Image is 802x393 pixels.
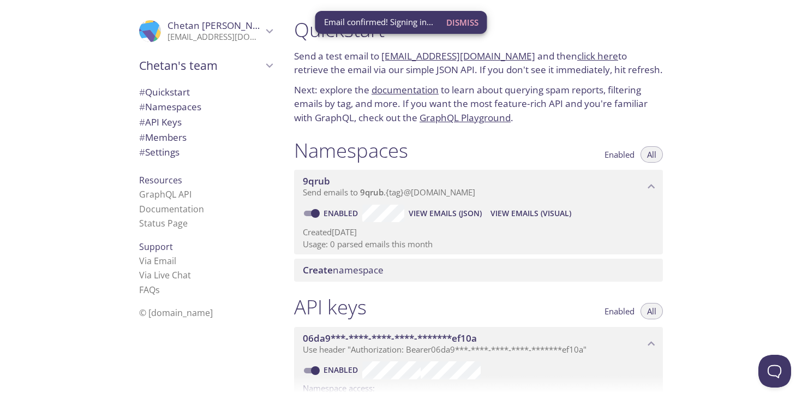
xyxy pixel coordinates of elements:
[130,115,281,130] div: API Keys
[139,241,173,253] span: Support
[139,284,160,296] a: FAQ
[758,355,791,388] iframe: Help Scout Beacon - Open
[139,86,145,98] span: #
[139,58,262,73] span: Chetan's team
[139,146,145,158] span: #
[577,50,618,62] a: click here
[139,269,191,281] a: Via Live Chat
[139,100,201,113] span: Namespaces
[322,208,362,218] a: Enabled
[303,187,475,198] span: Send emails to . {tag} @[DOMAIN_NAME]
[139,116,145,128] span: #
[442,12,483,33] button: Dismiss
[130,51,281,80] div: Chetan's team
[139,86,190,98] span: Quickstart
[139,131,187,144] span: Members
[139,116,182,128] span: API Keys
[490,207,571,220] span: View Emails (Visual)
[294,49,663,77] p: Send a test email to and then to retrieve the email via our simple JSON API. If you don't see it ...
[372,84,439,96] a: documentation
[303,227,654,238] p: Created [DATE]
[130,145,281,160] div: Team Settings
[303,264,384,276] span: namespace
[167,19,276,32] span: Chetan [PERSON_NAME]
[139,174,182,186] span: Resources
[139,217,188,229] a: Status Page
[322,365,362,375] a: Enabled
[446,15,478,29] span: Dismiss
[130,13,281,49] div: Chetan Rakhra
[303,264,333,276] span: Create
[294,138,408,163] h1: Namespaces
[598,303,641,319] button: Enabled
[486,205,576,222] button: View Emails (Visual)
[139,131,145,144] span: #
[155,284,160,296] span: s
[294,259,663,282] div: Create namespace
[294,295,367,319] h1: API keys
[130,99,281,115] div: Namespaces
[324,16,433,28] span: Email confirmed! Signing in...
[139,307,213,319] span: © [DOMAIN_NAME]
[294,170,663,204] div: 9qrub namespace
[139,188,191,200] a: GraphQL API
[294,83,663,125] p: Next: explore the to learn about querying spam reports, filtering emails by tag, and more. If you...
[360,187,384,198] span: 9qrub
[598,146,641,163] button: Enabled
[130,85,281,100] div: Quickstart
[303,175,330,187] span: 9qrub
[139,203,204,215] a: Documentation
[294,17,663,42] h1: Quickstart
[641,146,663,163] button: All
[167,32,262,43] p: [EMAIL_ADDRESS][DOMAIN_NAME]
[130,130,281,145] div: Members
[420,111,511,124] a: GraphQL Playground
[139,255,176,267] a: Via Email
[404,205,486,222] button: View Emails (JSON)
[641,303,663,319] button: All
[303,239,654,250] p: Usage: 0 parsed emails this month
[139,146,179,158] span: Settings
[139,100,145,113] span: #
[381,50,535,62] a: [EMAIL_ADDRESS][DOMAIN_NAME]
[409,207,482,220] span: View Emails (JSON)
